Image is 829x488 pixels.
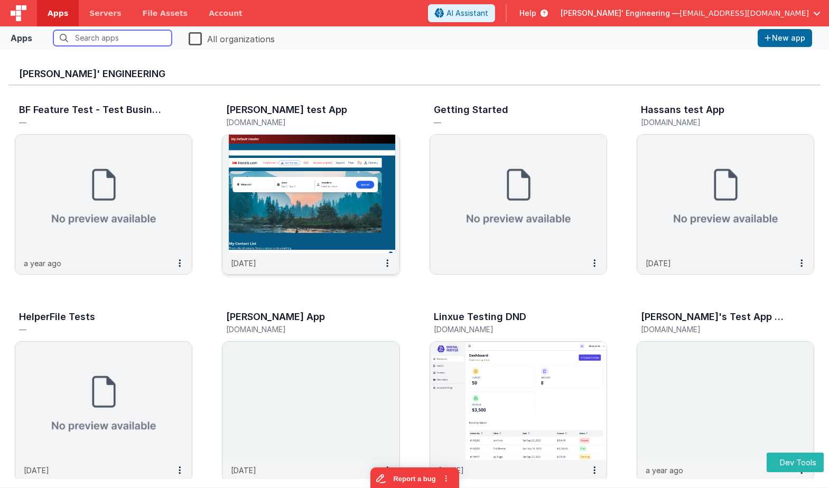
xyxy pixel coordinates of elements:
[641,312,785,322] h3: [PERSON_NAME]'s Test App new
[561,8,679,18] span: [PERSON_NAME]' Engineering —
[434,312,526,322] h3: Linxue Testing DND
[758,29,812,47] button: New app
[24,465,49,476] p: [DATE]
[89,8,121,18] span: Servers
[231,258,256,269] p: [DATE]
[679,8,809,18] span: [EMAIL_ADDRESS][DOMAIN_NAME]
[19,105,163,115] h3: BF Feature Test - Test Business File
[767,453,824,472] button: Dev Tools
[646,465,683,476] p: a year ago
[143,8,188,18] span: File Assets
[439,465,464,476] p: [DATE]
[226,105,347,115] h3: [PERSON_NAME] test App
[48,8,68,18] span: Apps
[189,31,275,45] label: All organizations
[24,258,61,269] p: a year ago
[434,325,581,333] h5: [DOMAIN_NAME]
[226,325,373,333] h5: [DOMAIN_NAME]
[231,465,256,476] p: [DATE]
[19,118,166,126] h5: —
[434,118,581,126] h5: —
[19,325,166,333] h5: —
[226,118,373,126] h5: [DOMAIN_NAME]
[428,4,495,22] button: AI Assistant
[434,105,508,115] h3: Getting Started
[53,30,172,46] input: Search apps
[641,105,724,115] h3: Hassans test App
[446,8,488,18] span: AI Assistant
[641,325,788,333] h5: [DOMAIN_NAME]
[226,312,325,322] h3: [PERSON_NAME] App
[19,312,95,322] h3: HelperFile Tests
[19,69,810,79] h3: [PERSON_NAME]' Engineering
[519,8,536,18] span: Help
[646,258,671,269] p: [DATE]
[561,8,821,18] button: [PERSON_NAME]' Engineering — [EMAIL_ADDRESS][DOMAIN_NAME]
[641,118,788,126] h5: [DOMAIN_NAME]
[11,32,32,44] div: Apps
